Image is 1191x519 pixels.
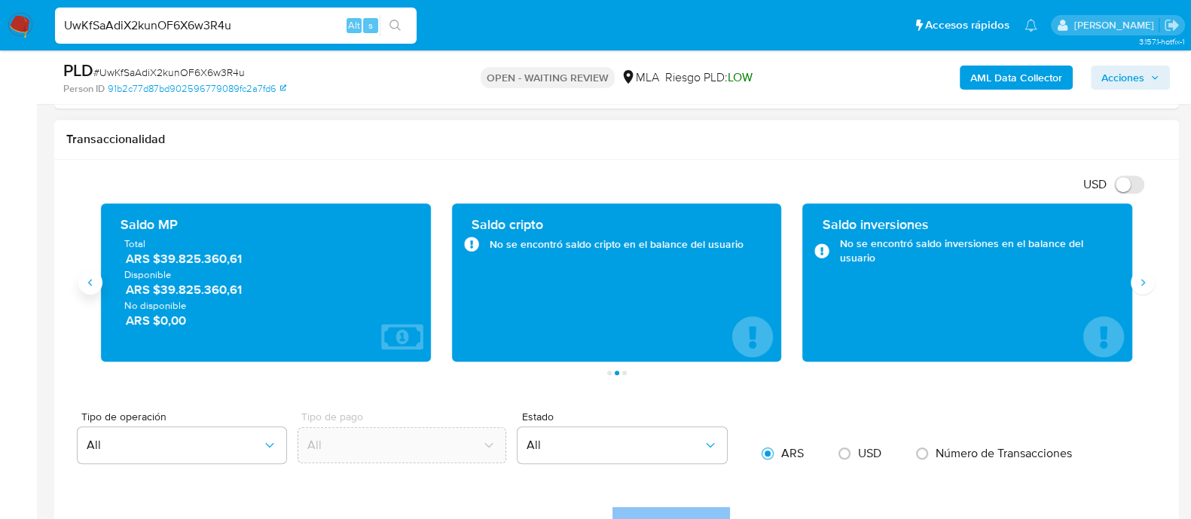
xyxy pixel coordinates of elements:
div: MLA [621,69,659,86]
h1: Transaccionalidad [66,132,1167,147]
input: Buscar usuario o caso... [55,16,417,35]
span: Alt [348,18,360,32]
p: OPEN - WAITING REVIEW [481,67,615,88]
a: Notificaciones [1025,19,1037,32]
b: AML Data Collector [970,66,1062,90]
a: Salir [1164,17,1180,33]
span: 3.157.1-hotfix-1 [1138,35,1183,47]
span: Acciones [1101,66,1144,90]
span: # UwKfSaAdiX2kunOF6X6w3R4u [93,65,245,80]
b: PLD [63,58,93,82]
span: LOW [728,69,753,86]
span: Accesos rápidos [925,17,1009,33]
span: Riesgo PLD: [665,69,753,86]
button: Acciones [1091,66,1170,90]
button: AML Data Collector [960,66,1073,90]
button: search-icon [380,15,411,36]
b: Person ID [63,82,105,96]
span: s [368,18,373,32]
p: martin.degiuli@mercadolibre.com [1073,18,1159,32]
a: 91b2c77d87bd902596779089fc2a7fd6 [108,82,286,96]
